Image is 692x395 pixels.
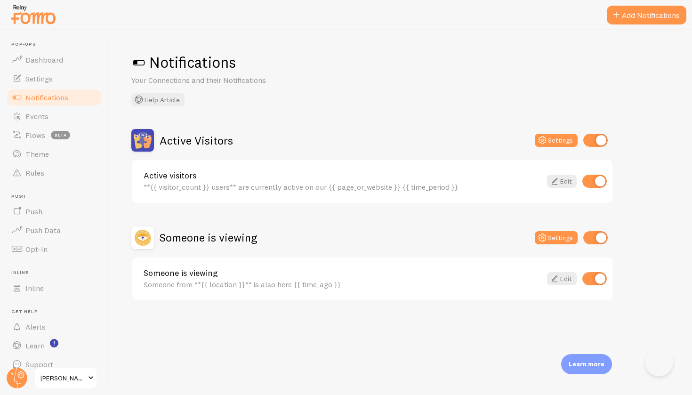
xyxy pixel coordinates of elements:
span: Alerts [25,322,46,331]
span: Pop-ups [11,41,103,48]
a: Edit [547,272,577,285]
a: Someone is viewing [144,269,541,277]
a: Active visitors [144,171,541,180]
span: Dashboard [25,55,63,64]
div: Learn more [561,354,612,374]
span: Push [25,207,42,216]
span: Events [25,112,48,121]
a: Push Data [6,221,103,240]
div: Someone from **{{ location }}** is also here {{ time_ago }} [144,280,541,289]
span: Support [25,360,53,369]
a: Support [6,355,103,374]
p: Learn more [569,360,604,369]
a: Alerts [6,317,103,336]
a: Edit [547,175,577,188]
span: [PERSON_NAME] Health [40,372,85,384]
a: Learn [6,336,103,355]
span: Get Help [11,309,103,315]
a: Opt-In [6,240,103,258]
span: Notifications [25,93,68,102]
span: Inline [25,283,44,293]
a: Dashboard [6,50,103,69]
span: Settings [25,74,53,83]
a: Flows beta [6,126,103,145]
iframe: Help Scout Beacon - Open [645,348,673,376]
span: Push Data [25,226,61,235]
span: Theme [25,149,49,159]
a: Push [6,202,103,221]
span: beta [51,131,70,139]
a: Events [6,107,103,126]
a: Theme [6,145,103,163]
a: [PERSON_NAME] Health [34,367,97,389]
img: Someone is viewing [131,226,154,249]
span: Push [11,193,103,200]
svg: <p>Watch New Feature Tutorials!</p> [50,339,58,347]
span: Learn [25,341,45,350]
a: Rules [6,163,103,182]
button: Settings [535,134,578,147]
img: Active Visitors [131,129,154,152]
h2: Active Visitors [160,133,233,148]
button: Settings [535,231,578,244]
p: Your Connections and their Notifications [131,75,357,86]
span: Rules [25,168,44,177]
button: Help Article [131,93,185,106]
h1: Notifications [131,53,669,72]
img: fomo-relay-logo-orange.svg [10,2,57,26]
h2: Someone is viewing [160,230,257,245]
a: Settings [6,69,103,88]
a: Notifications [6,88,103,107]
span: Flows [25,130,45,140]
span: Opt-In [25,244,48,254]
span: Inline [11,270,103,276]
div: **{{ visitor_count }} users** are currently active on our {{ page_or_website }} {{ time_period }} [144,183,541,191]
a: Inline [6,279,103,298]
